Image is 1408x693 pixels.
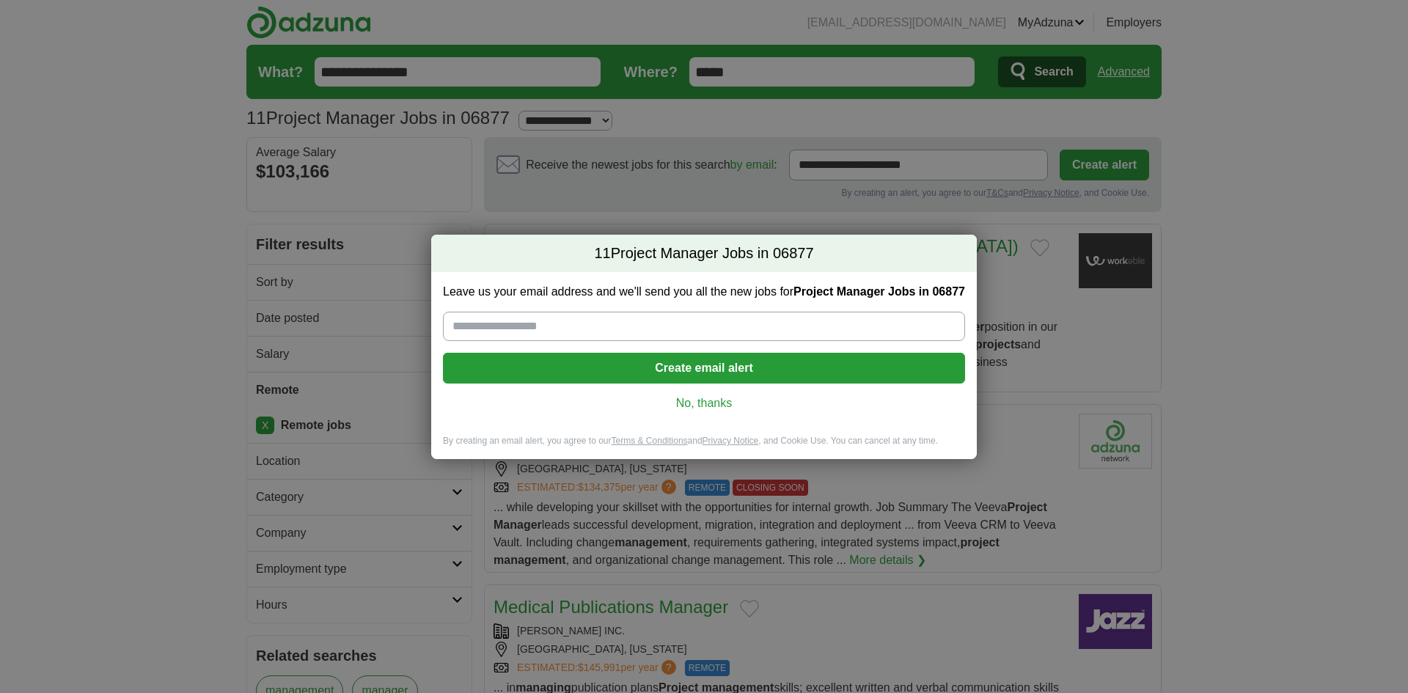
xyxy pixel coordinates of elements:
[455,395,953,411] a: No, thanks
[612,436,688,446] a: Terms & Conditions
[594,243,610,264] span: 11
[431,435,977,459] div: By creating an email alert, you agree to our and , and Cookie Use. You can cancel at any time.
[703,436,759,446] a: Privacy Notice
[443,284,965,300] label: Leave us your email address and we'll send you all the new jobs for
[793,285,965,298] strong: Project Manager Jobs in 06877
[443,353,965,384] button: Create email alert
[431,235,977,273] h2: Project Manager Jobs in 06877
